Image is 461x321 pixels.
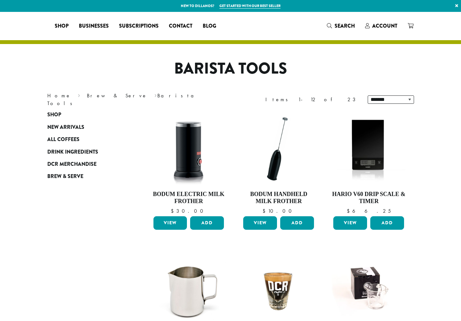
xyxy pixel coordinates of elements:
[347,208,352,214] span: $
[263,208,268,214] span: $
[332,112,406,214] a: Hario V60 Drip Scale & Timer $66.25
[47,170,124,183] a: Brew & Serve
[47,92,221,107] nav: Breadcrumb
[55,22,69,30] span: Shop
[47,121,124,133] a: New Arrivals
[47,109,124,121] a: Shop
[47,111,61,119] span: Shop
[171,208,206,214] bdi: 30.00
[79,22,109,30] span: Businesses
[78,90,80,100] span: ›
[152,112,226,214] a: Bodum Electric Milk Frother $30.00
[171,208,176,214] span: $
[152,191,226,205] h4: Bodum Electric Milk Frother
[154,90,157,100] span: ›
[242,191,316,205] h4: Bodum Handheld Milk Frother
[219,3,281,9] a: Get started with our best seller
[347,208,391,214] bdi: 66.25
[265,96,358,103] div: Items 1-12 of 23
[335,22,355,30] span: Search
[332,112,406,186] img: Hario-V60-Scale-300x300.jpg
[190,216,224,230] button: Add
[47,123,84,131] span: New Arrivals
[203,22,216,30] span: Blog
[332,191,406,205] h4: Hario V60 Drip Scale & Timer
[42,59,419,78] h1: Barista Tools
[47,133,124,146] a: All Coffees
[47,160,97,168] span: DCR Merchandise
[242,112,316,214] a: Bodum Handheld Milk Frother $10.00
[47,173,83,181] span: Brew & Serve
[280,216,314,230] button: Add
[372,22,397,30] span: Account
[242,112,316,186] img: DP3927.01-002.png
[152,112,226,186] img: DP3954.01-002.png
[87,92,147,99] a: Brew & Serve
[47,158,124,170] a: DCR Merchandise
[243,216,277,230] a: View
[263,208,295,214] bdi: 10.00
[47,136,79,144] span: All Coffees
[47,148,98,156] span: Drink Ingredients
[370,216,404,230] button: Add
[322,21,360,31] a: Search
[153,216,187,230] a: View
[169,22,192,30] span: Contact
[47,92,71,99] a: Home
[333,216,367,230] a: View
[119,22,159,30] span: Subscriptions
[47,146,124,158] a: Drink Ingredients
[50,21,74,31] a: Shop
